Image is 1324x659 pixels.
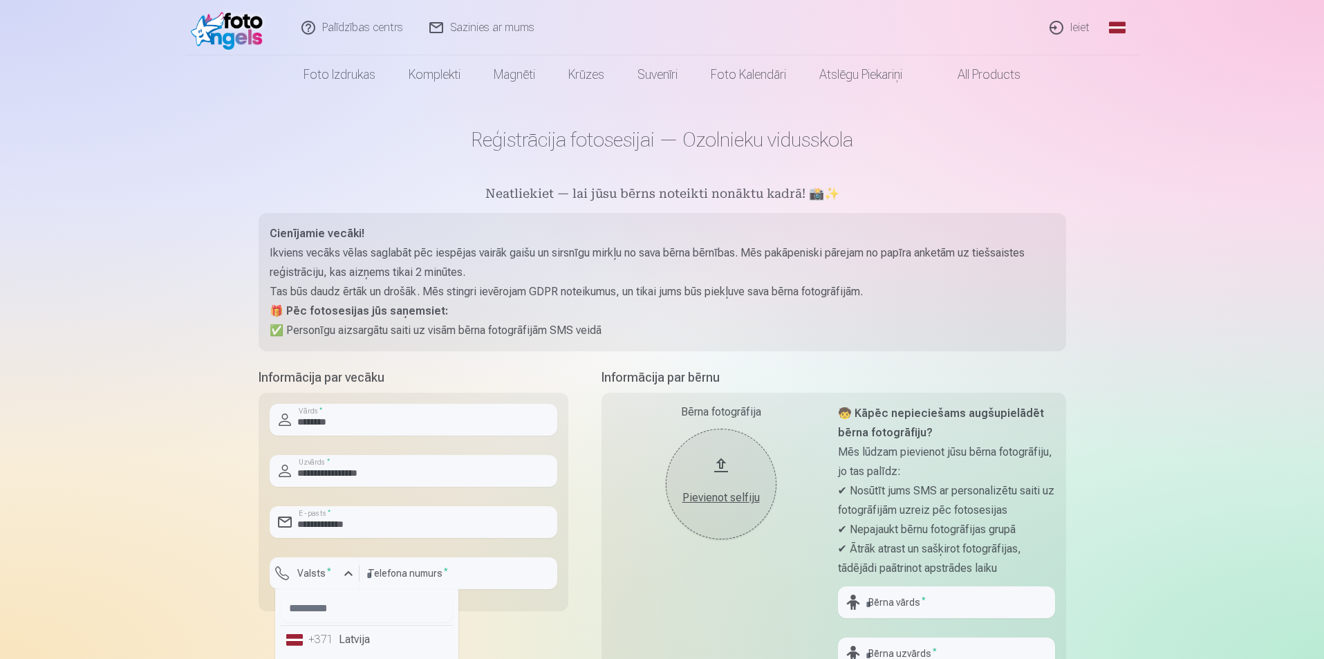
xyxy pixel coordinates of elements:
[613,404,830,420] div: Bērna fotogrāfija
[270,243,1055,282] p: Ikviens vecāks vēlas saglabāt pēc iespējas vairāk gaišu un sirsnīgu mirkļu no sava bērna bērnības...
[919,55,1037,94] a: All products
[270,557,360,589] button: Valsts*
[694,55,803,94] a: Foto kalendāri
[270,321,1055,340] p: ✅ Personīgu aizsargātu saiti uz visām bērna fotogrāfijām SMS veidā
[621,55,694,94] a: Suvenīri
[259,368,568,387] h5: Informācija par vecāku
[270,227,364,240] strong: Cienījamie vecāki!
[308,631,336,648] div: +371
[477,55,552,94] a: Magnēti
[680,490,763,506] div: Pievienot selfiju
[191,6,270,50] img: /fa1
[838,481,1055,520] p: ✔ Nosūtīt jums SMS ar personalizētu saiti uz fotogrāfijām uzreiz pēc fotosesijas
[838,443,1055,481] p: Mēs lūdzam pievienot jūsu bērna fotogrāfiju, jo tas palīdz:
[838,520,1055,539] p: ✔ Nepajaukt bērnu fotogrāfijas grupā
[292,566,337,580] label: Valsts
[552,55,621,94] a: Krūzes
[803,55,919,94] a: Atslēgu piekariņi
[259,127,1066,152] h1: Reģistrācija fotosesijai — Ozolnieku vidusskola
[270,282,1055,301] p: Tas būs daudz ērtāk un drošāk. Mēs stingri ievērojam GDPR noteikumus, un tikai jums būs piekļuve ...
[602,368,1066,387] h5: Informācija par bērnu
[392,55,477,94] a: Komplekti
[666,429,776,539] button: Pievienot selfiju
[838,407,1044,439] strong: 🧒 Kāpēc nepieciešams augšupielādēt bērna fotogrāfiju?
[287,55,392,94] a: Foto izdrukas
[281,626,453,653] li: Latvija
[270,304,448,317] strong: 🎁 Pēc fotosesijas jūs saņemsiet:
[838,539,1055,578] p: ✔ Ātrāk atrast un sašķirot fotogrāfijas, tādējādi paātrinot apstrādes laiku
[259,185,1066,205] h5: Neatliekiet — lai jūsu bērns noteikti nonāktu kadrā! 📸✨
